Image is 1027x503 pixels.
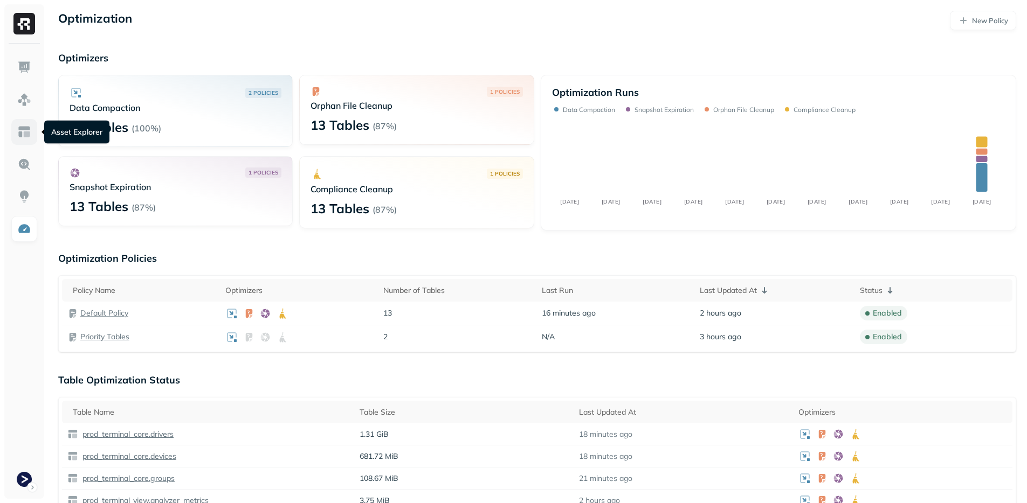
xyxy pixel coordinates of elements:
[17,157,31,171] img: Query Explorer
[80,473,175,484] p: prod_terminal_core.groups
[383,332,530,342] p: 2
[601,198,620,205] tspan: [DATE]
[794,106,856,114] p: Compliance Cleanup
[80,451,176,462] p: prod_terminal_core.devices
[579,429,632,439] p: 18 minutes ago
[725,198,744,205] tspan: [DATE]
[490,170,520,178] p: 1 POLICIES
[58,374,1016,386] p: Table Optimization Status
[973,198,991,205] tspan: [DATE]
[808,198,826,205] tspan: [DATE]
[67,473,78,484] img: table
[17,472,32,487] img: Terminal
[643,198,661,205] tspan: [DATE]
[542,308,596,318] span: 16 minutes ago
[563,106,615,114] p: Data Compaction
[132,123,161,134] p: ( 100% )
[73,407,349,417] div: Table Name
[17,125,31,139] img: Asset Explorer
[383,285,530,296] div: Number of Tables
[873,308,902,318] p: enabled
[579,473,632,484] p: 21 minutes ago
[17,93,31,107] img: Assets
[360,429,568,439] p: 1.31 GiB
[972,16,1008,26] p: New Policy
[542,332,555,342] span: N/A
[17,222,31,236] img: Optimization
[58,52,1016,64] p: Optimizers
[542,285,689,296] div: Last Run
[931,198,950,205] tspan: [DATE]
[80,308,128,318] a: Default Policy
[80,429,174,439] p: prod_terminal_core.drivers
[700,308,741,318] span: 2 hours ago
[44,121,109,144] div: Asset Explorer
[58,252,1016,264] p: Optimization Policies
[70,102,281,113] p: Data Compaction
[70,198,128,215] p: 13 Tables
[383,308,530,318] p: 13
[849,198,867,205] tspan: [DATE]
[311,200,369,217] p: 13 Tables
[80,332,129,342] a: Priority Tables
[70,118,128,136] p: 15 Tables
[249,89,278,97] p: 2 POLICIES
[635,106,694,114] p: Snapshot Expiration
[579,451,632,462] p: 18 minutes ago
[360,451,568,462] p: 681.72 MiB
[684,198,702,205] tspan: [DATE]
[890,198,909,205] tspan: [DATE]
[78,473,175,484] a: prod_terminal_core.groups
[490,88,520,96] p: 1 POLICIES
[311,184,522,194] p: Compliance Cleanup
[700,332,741,342] span: 3 hours ago
[13,13,35,34] img: Ryft
[860,284,1007,297] div: Status
[360,473,568,484] p: 108.67 MiB
[579,407,788,417] div: Last Updated At
[17,60,31,74] img: Dashboard
[73,285,215,296] div: Policy Name
[373,204,397,215] p: ( 87% )
[950,11,1016,30] a: New Policy
[67,451,78,462] img: table
[311,116,369,134] p: 13 Tables
[766,198,785,205] tspan: [DATE]
[311,100,522,111] p: Orphan File Cleanup
[58,11,132,30] p: Optimization
[713,106,774,114] p: Orphan File Cleanup
[17,190,31,204] img: Insights
[225,285,373,296] div: Optimizers
[873,332,902,342] p: enabled
[700,284,849,297] div: Last Updated At
[360,407,568,417] div: Table Size
[132,202,156,213] p: ( 87% )
[70,181,281,192] p: Snapshot Expiration
[552,86,639,99] p: Optimization Runs
[78,451,176,462] a: prod_terminal_core.devices
[249,169,278,177] p: 1 POLICIES
[67,429,78,439] img: table
[78,429,174,439] a: prod_terminal_core.drivers
[373,121,397,131] p: ( 87% )
[560,198,579,205] tspan: [DATE]
[798,407,1007,417] div: Optimizers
